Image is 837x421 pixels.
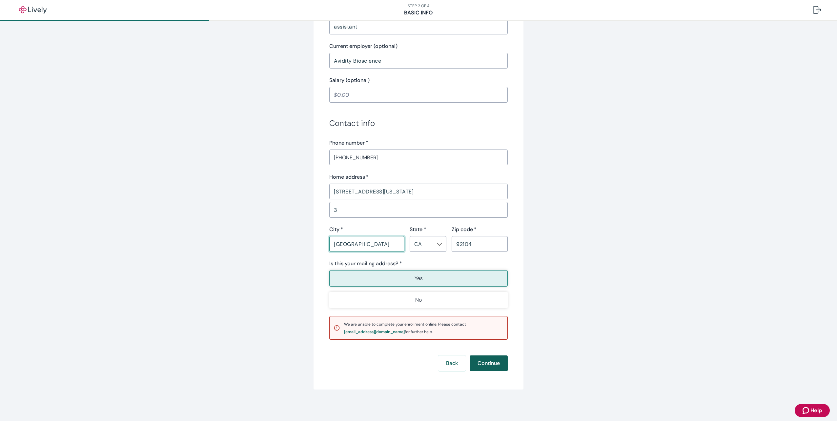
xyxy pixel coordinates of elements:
[329,151,508,164] input: (555) 555-5555
[795,404,830,417] button: Zendesk support iconHelp
[329,270,508,287] button: Yes
[14,6,51,14] img: Lively
[415,296,422,304] p: No
[329,185,508,198] input: Address line 1
[344,330,405,334] div: [EMAIL_ADDRESS][DOMAIN_NAME]
[452,226,477,233] label: Zip code
[329,42,398,50] label: Current employer (optional)
[344,330,405,334] a: support email
[329,88,508,101] input: $0.00
[329,226,343,233] label: City
[329,203,508,216] input: Address line 2
[470,355,508,371] button: Continue
[803,407,810,414] svg: Zendesk support icon
[329,173,369,181] label: Home address
[329,139,368,147] label: Phone number
[438,355,466,371] button: Back
[329,76,370,84] label: Salary (optional)
[452,237,508,251] input: Zip code
[344,322,466,334] span: We are unable to complete your enrollment online. Please contact for further help.
[415,274,423,282] p: Yes
[329,292,508,308] button: No
[329,237,404,251] input: City
[410,226,426,233] label: State *
[808,2,827,18] button: Log out
[437,242,442,247] svg: Chevron icon
[436,241,443,248] button: Open
[329,118,508,128] h3: Contact info
[412,239,434,249] input: --
[810,407,822,414] span: Help
[329,260,402,268] label: Is this your mailing address? *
